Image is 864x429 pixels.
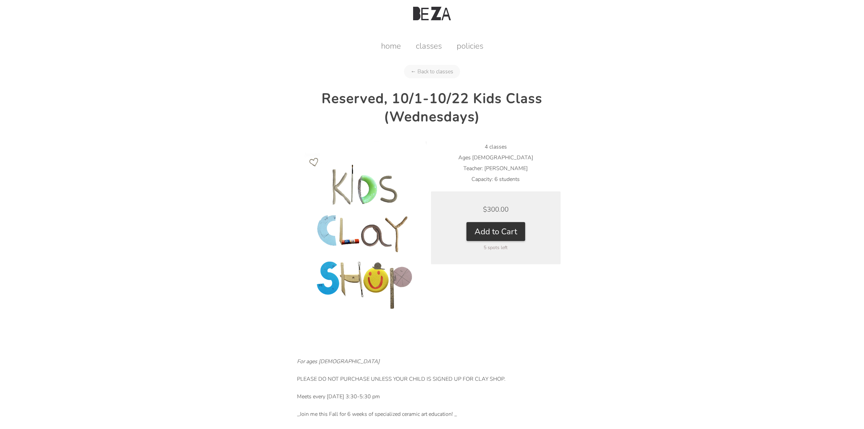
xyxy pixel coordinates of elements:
[404,65,460,78] a: ← Back to classes
[466,222,525,241] button: Add to Cart
[297,239,427,246] a: Reserved, 10/1-10/22 Kids Class (Wednesdays) product photo
[431,163,561,174] li: Teacher: [PERSON_NAME]
[297,409,567,420] p: _Join me this Fall for 6 weeks of specialized ceramic art education! _
[444,205,547,214] div: $300.00
[413,7,451,20] img: Beza Studio Logo
[297,391,567,402] p: Meets every [DATE] 3:30-5:30 pm
[297,141,427,345] img: Reserved, 10/1-10/22 Kids Class (Wednesdays) product photo
[431,152,561,163] li: Ages [DEMOGRAPHIC_DATA]
[409,41,449,51] a: classes
[297,358,380,365] em: For ages [DEMOGRAPHIC_DATA]
[297,374,567,384] p: PLEASE DO NOT PURCHASE UNLESS YOUR CHILD IS SIGNED UP FOR CLAY SHOP.
[374,41,408,51] a: home
[450,41,490,51] a: policies
[444,244,547,251] div: 5 spots left
[431,174,561,185] li: Capacity: 6 students
[431,141,561,152] li: 4 classes
[297,89,567,126] h2: Reserved, 10/1-10/22 Kids Class (Wednesdays)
